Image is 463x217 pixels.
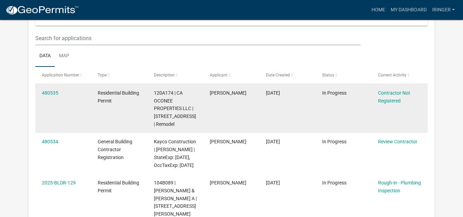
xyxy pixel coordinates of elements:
a: Data [35,45,55,67]
a: iringer [429,3,458,16]
input: Search for applications [35,31,361,45]
span: 09/18/2025 [266,139,280,144]
span: Residential Building Permit [98,90,139,104]
a: 2025-BLDR-129 [42,180,76,185]
datatable-header-cell: Date Created [259,67,316,83]
a: Review Contractor [378,139,417,144]
a: My Dashboard [388,3,429,16]
a: Map [55,45,73,67]
span: 09/18/2025 [266,90,280,96]
datatable-header-cell: Current Activity [371,67,428,83]
a: Contractor Not Registered [378,90,410,104]
span: Application Number [42,73,79,77]
a: Home [369,3,388,16]
a: 480535 [42,90,58,96]
span: Status [322,73,334,77]
a: Rough-in - Plumbing Inspection [378,180,421,193]
span: Type [98,73,107,77]
span: 04/17/2025 [266,180,280,185]
span: Isaac Ringer [210,90,246,96]
span: Description [154,73,175,77]
a: 480534 [42,139,58,144]
span: In Progress [322,139,346,144]
span: Residential Building Permit [98,180,139,193]
datatable-header-cell: Status [315,67,371,83]
datatable-header-cell: Description [147,67,204,83]
span: 120A174 | CA OCONEE PROPERTIES LLC | 108 CALLENWOLDE CT | Remodel [154,90,196,127]
span: General Building Contractor Registration [98,139,132,160]
span: 104B089 | RHYNE KENNETH G & SONIA A | 119 COLLIS MARINA RD [154,180,197,217]
span: Isaac Ringer [210,139,246,144]
datatable-header-cell: Applicant [203,67,259,83]
datatable-header-cell: Type [91,67,147,83]
span: Applicant [210,73,228,77]
span: In Progress [322,180,346,185]
span: In Progress [322,90,346,96]
span: Isaac Ringer [210,180,246,185]
span: Kayco Construction | Andrew Ringer | StateExp: 06/30/2026, OccTaxExp: 12/31/2025 [154,139,196,168]
span: Current Activity [378,73,406,77]
span: Date Created [266,73,290,77]
datatable-header-cell: Application Number [35,67,92,83]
